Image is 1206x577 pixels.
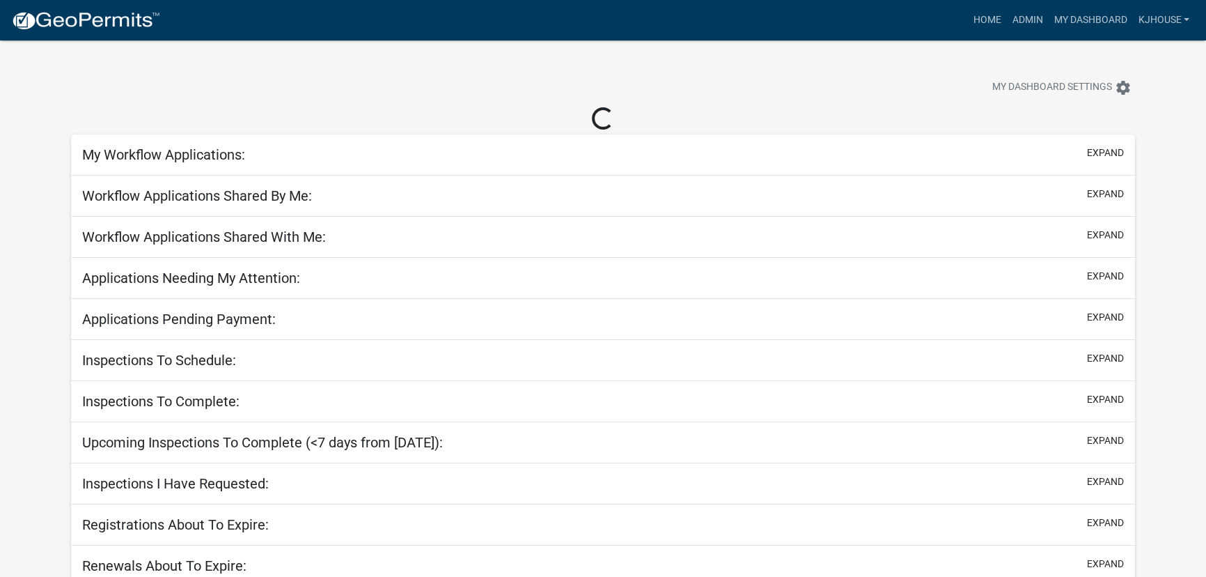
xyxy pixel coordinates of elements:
h5: Renewals About To Expire: [82,557,246,574]
h5: Workflow Applications Shared By Me: [82,187,312,204]
span: My Dashboard Settings [992,79,1112,96]
button: expand [1087,475,1124,489]
button: expand [1087,351,1124,366]
button: expand [1087,310,1124,325]
h5: Upcoming Inspections To Complete (<7 days from [DATE]): [82,434,443,451]
button: expand [1087,269,1124,284]
button: expand [1087,516,1124,530]
button: expand [1087,392,1124,407]
a: kjhouse [1132,7,1195,33]
h5: Inspections I Have Requested: [82,475,269,492]
h5: Applications Pending Payment: [82,311,276,328]
a: Home [967,7,1006,33]
a: Admin [1006,7,1048,33]
h5: Inspections To Schedule: [82,352,236,369]
h5: My Workflow Applications: [82,146,245,163]
a: My Dashboard [1048,7,1132,33]
h5: Inspections To Complete: [82,393,240,410]
button: expand [1087,146,1124,160]
button: expand [1087,187,1124,201]
i: settings [1115,79,1131,96]
h5: Workflow Applications Shared With Me: [82,229,326,245]
h5: Registrations About To Expire: [82,516,269,533]
h5: Applications Needing My Attention: [82,270,300,286]
button: My Dashboard Settingssettings [981,74,1143,101]
button: expand [1087,557,1124,571]
button: expand [1087,433,1124,448]
button: expand [1087,228,1124,243]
